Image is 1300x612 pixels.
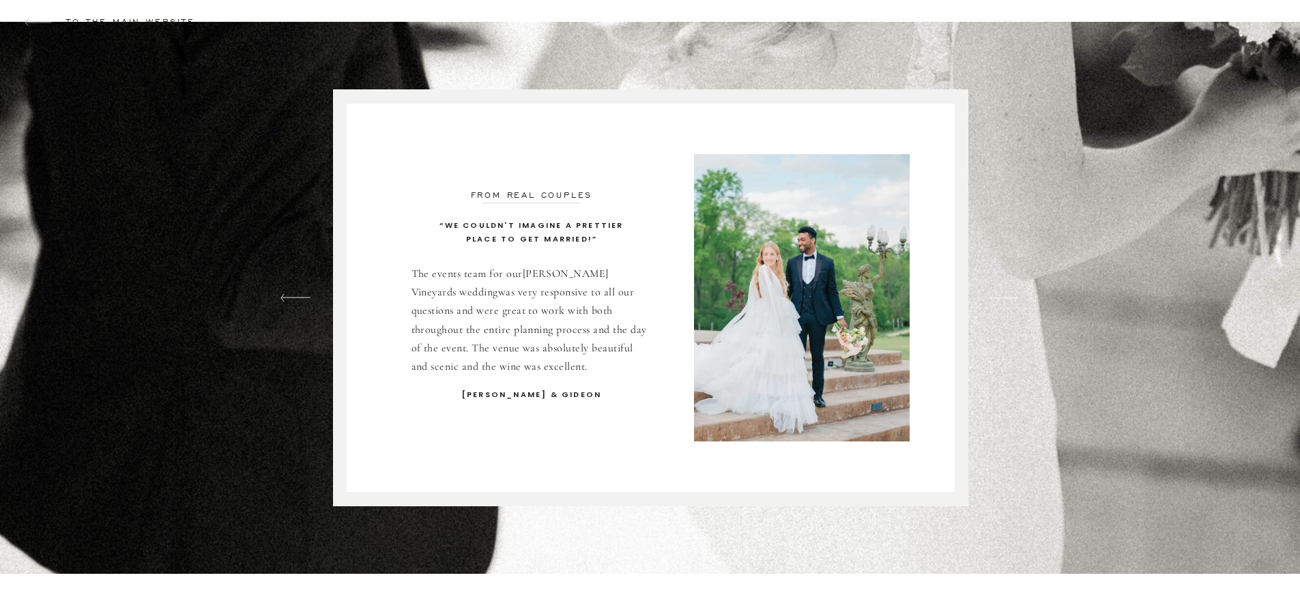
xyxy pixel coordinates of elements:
[58,16,203,29] a: to THE MAIN WEBSITE
[411,265,652,390] p: The events team for our was very responsive to all our questions and were great to work with both...
[431,388,633,419] p: [PERSON_NAME] & Gideon
[404,190,660,199] a: fROM REAL COUPLES
[431,219,633,250] p: “we couldn't imagine a prettier place to get married!”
